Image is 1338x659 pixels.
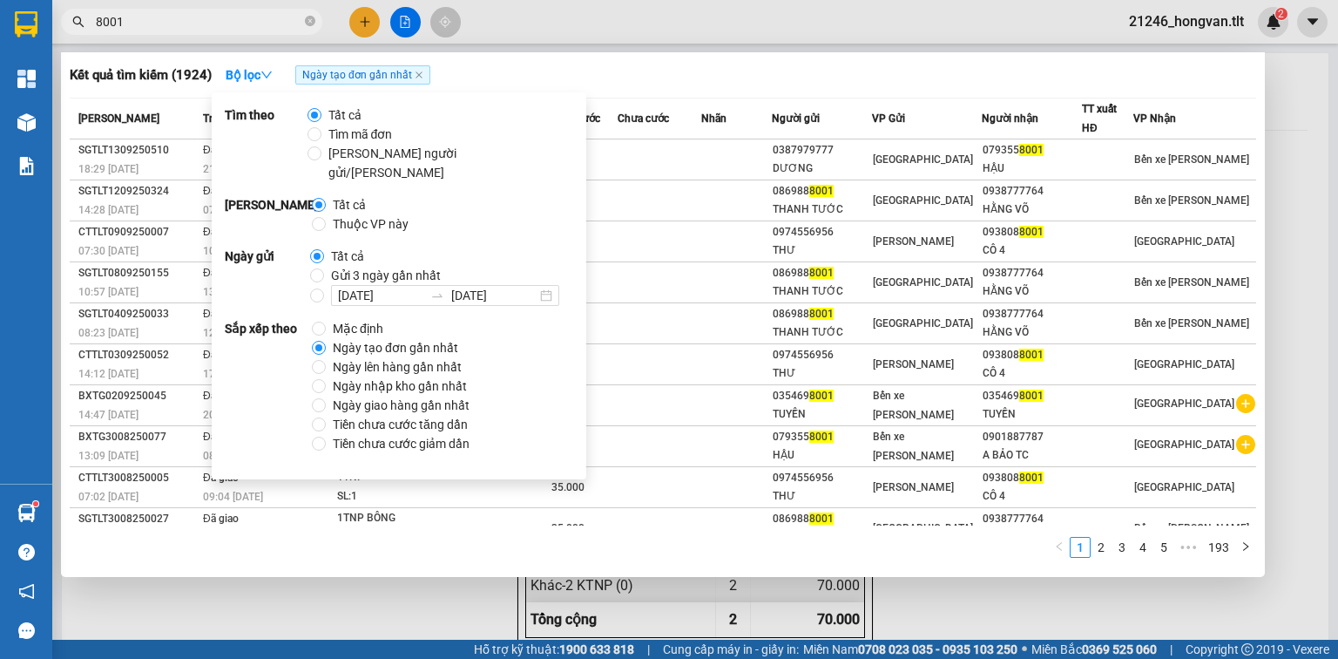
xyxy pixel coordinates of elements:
a: 5 [1154,538,1173,557]
span: Chưa cước [618,112,669,125]
div: 1TNP BÔNG [337,509,468,528]
span: plus-circle [1236,435,1255,454]
span: VP Gửi [872,112,905,125]
div: BXTG0209250045 [78,387,198,405]
span: left [1054,541,1064,552]
div: SGTLT1309250510 [78,141,198,160]
span: [GEOGRAPHIC_DATA] [1134,438,1234,451]
span: Người nhận [982,112,1038,125]
li: 1 [1070,537,1091,558]
div: 0901887787 [983,428,1081,446]
div: 093808 [983,346,1081,364]
span: to [430,289,444,302]
span: [GEOGRAPHIC_DATA] [873,194,973,207]
span: 8001 [809,267,834,279]
div: 093808 [983,223,1081,241]
span: Bến xe [PERSON_NAME] [1134,276,1249,289]
span: Đã giao [203,185,239,197]
div: SGTLT1209250324 [78,182,198,200]
span: 14:47 [DATE] [78,409,139,421]
div: 0938777764 [983,305,1081,323]
li: Next 5 Pages [1174,537,1202,558]
li: Previous Page [1049,537,1070,558]
a: 3 [1112,538,1132,557]
span: 13:48 [DATE] [203,286,263,298]
span: 8001 [809,185,834,197]
span: 8001 [1019,390,1044,402]
span: close [415,71,423,79]
span: plus-circle [1236,394,1255,413]
span: swap-right [430,289,444,302]
div: 079355 [983,141,1081,160]
li: 2 [1091,537,1112,558]
span: VP Nhận [1133,112,1176,125]
div: HẰNG VÕ [983,200,1081,219]
span: 8001 [1019,144,1044,156]
div: HẬU [983,160,1081,178]
span: [GEOGRAPHIC_DATA] [873,317,973,329]
div: 086988 [773,182,871,200]
span: Ngày tạo đơn gần nhất [295,65,430,85]
div: 035469 [983,387,1081,405]
span: Thuộc VP này [326,214,416,234]
span: 21:02 [DATE] [203,163,263,175]
span: [GEOGRAPHIC_DATA] [1134,358,1234,370]
span: [PERSON_NAME] [873,358,954,370]
span: 8001 [1019,349,1044,361]
span: Ngày tạo đơn gần nhất [326,338,465,357]
span: 07:02 [DATE] [78,491,139,503]
span: 13:09 [DATE] [78,450,139,462]
span: 10:57 [DATE] [78,286,139,298]
span: Đã giao [203,267,239,279]
div: THANH TƯỚC [773,282,871,301]
div: THƯ [773,241,871,260]
span: down [260,69,273,81]
div: SGTLT0809250155 [78,264,198,282]
li: 5 [1153,537,1174,558]
div: SL: 1 [337,487,468,506]
button: left [1049,537,1070,558]
div: TUYỀN [983,405,1081,424]
div: 0974556956 [773,223,871,241]
div: 0938777764 [983,182,1081,200]
div: TUYỀN [773,405,871,424]
span: [PERSON_NAME] người gửi/[PERSON_NAME] [321,144,566,182]
li: Next Page [1235,537,1256,558]
div: THANH TƯỚC [773,323,871,342]
strong: Bộ lọc [226,68,273,82]
div: 093808 [983,469,1081,487]
span: Đã giao [203,390,239,402]
span: 8001 [1019,472,1044,484]
span: Trạng thái [203,112,250,125]
span: 20:55 [DATE] [203,409,263,421]
div: 086988 [773,510,871,528]
span: 12:42 [DATE] [203,327,263,339]
input: Tìm tên, số ĐT hoặc mã đơn [96,12,301,31]
strong: [PERSON_NAME] [225,195,312,234]
span: 8001 [809,431,834,443]
span: [PERSON_NAME] [873,235,954,248]
span: 07:30 [DATE] [78,245,139,257]
div: CÔ 4 [983,487,1081,506]
img: solution-icon [17,157,36,175]
span: [PERSON_NAME] [873,481,954,493]
span: search [72,16,84,28]
div: BXTG3008250077 [78,428,198,446]
div: A BẢO TC [983,446,1081,465]
div: CTTLT0909250007 [78,223,198,241]
img: logo-vxr [15,11,37,37]
div: HẰNG VÕ [983,323,1081,342]
div: 0938777764 [983,264,1081,282]
span: Đã giao [203,472,239,484]
sup: 1 [33,501,38,506]
span: Ngày giao hàng gần nhất [326,396,476,415]
span: Tiền chưa cước tăng dần [326,415,475,434]
span: [PERSON_NAME] [78,112,159,125]
span: [GEOGRAPHIC_DATA] [873,522,973,534]
span: [GEOGRAPHIC_DATA] [1134,397,1234,410]
span: Tất cả [324,247,371,266]
div: 086988 [773,305,871,323]
div: THƯ [773,487,871,506]
li: 4 [1132,537,1153,558]
div: HẰNG VÕ [983,282,1081,301]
